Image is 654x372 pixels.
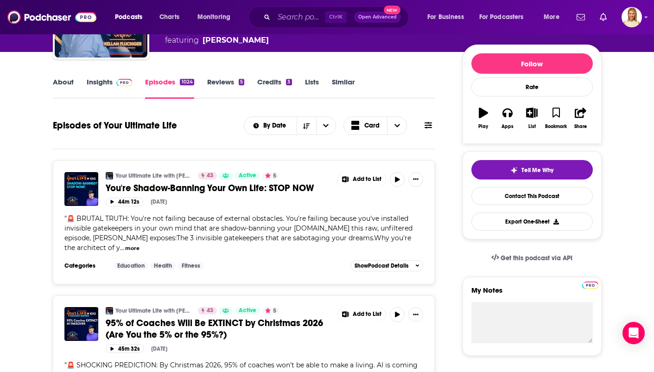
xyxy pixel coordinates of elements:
[471,77,593,96] div: Rate
[484,247,580,269] a: Get this podcast via API
[338,172,386,187] button: Show More Button
[150,262,176,269] a: Health
[573,9,589,25] a: Show notifications dropdown
[338,307,386,322] button: Show More Button
[53,120,177,131] h1: Episodes of Your Ultimate Life
[358,15,397,19] span: Open Advanced
[197,11,230,24] span: Monitoring
[545,124,567,129] div: Bookmark
[471,187,593,205] a: Contact This Podcast
[582,282,598,289] img: Podchaser Pro
[198,172,217,180] a: 43
[568,102,592,135] button: Share
[257,77,292,99] a: Credits3
[544,102,568,135] button: Bookmark
[239,306,256,315] span: Active
[325,11,347,23] span: Ctrl K
[501,254,572,262] span: Get this podcast via API
[153,10,185,25] a: Charts
[408,307,423,322] button: Show More Button
[165,24,315,46] div: An podcast
[528,124,536,129] div: List
[537,10,571,25] button: open menu
[235,307,260,314] a: Active
[106,344,144,353] button: 45m 32s
[495,102,520,135] button: Apps
[479,11,524,24] span: For Podcasters
[521,167,553,174] span: Tell Me Why
[408,172,423,187] button: Show More Button
[159,11,179,24] span: Charts
[286,79,292,85] div: 3
[350,260,424,271] button: ShowPodcast Details
[151,346,167,352] div: [DATE]
[354,12,401,23] button: Open AdvancedNew
[257,6,418,28] div: Search podcasts, credits, & more...
[355,263,408,269] span: Show Podcast Details
[622,7,642,27] button: Show profile menu
[106,317,331,340] a: 95% of Coaches Will Be EXTINCT by Christmas 2026 (Are You the 5% or the 95%?)
[332,77,355,99] a: Similar
[87,77,133,99] a: InsightsPodchaser Pro
[115,307,192,314] a: Your Ultimate Life with [PERSON_NAME]
[116,79,133,86] img: Podchaser Pro
[596,9,610,25] a: Show notifications dropdown
[343,116,407,135] h2: Choose View
[106,317,323,340] span: 95% of Coaches Will Be EXTINCT by Christmas 2026 (Are You the 5% or the 95%?)
[544,11,559,24] span: More
[106,198,143,206] button: 44m 12s
[471,212,593,231] button: Export One-Sheet
[115,11,142,24] span: Podcasts
[622,322,645,344] div: Open Intercom Messenger
[115,172,192,180] a: Your Ultimate Life with [PERSON_NAME]
[106,172,113,180] img: Your Ultimate Life with Kellan Fluckiger
[262,172,279,180] button: 5
[384,6,400,14] span: New
[364,122,380,129] span: Card
[145,77,194,99] a: Episodes1024
[180,79,194,85] div: 1024
[239,79,244,85] div: 5
[622,7,642,27] span: Logged in as leannebush
[120,244,124,252] span: ...
[574,124,587,129] div: Share
[427,11,464,24] span: For Business
[353,176,381,183] span: Add to List
[114,262,148,269] a: Education
[471,160,593,180] button: tell me why sparkleTell Me Why
[471,102,495,135] button: Play
[64,262,106,269] h3: Categories
[198,307,217,314] a: 43
[262,307,279,314] button: 5
[106,307,113,314] img: Your Ultimate Life with Kellan Fluckiger
[191,10,242,25] button: open menu
[274,10,325,25] input: Search podcasts, credits, & more...
[471,286,593,302] label: My Notes
[520,102,544,135] button: List
[235,172,260,180] a: Active
[106,182,331,194] a: You're Shadow-Banning Your Own Life: STOP NOW
[178,262,204,269] a: Fitness
[125,244,140,252] button: more
[53,77,74,99] a: About
[106,182,314,194] span: You're Shadow-Banning Your Own Life: STOP NOW
[239,171,256,180] span: Active
[316,117,336,135] button: open menu
[502,124,514,129] div: Apps
[64,172,98,206] img: You're Shadow-Banning Your Own Life: STOP NOW
[471,53,593,74] button: Follow
[478,124,488,129] div: Play
[7,8,96,26] a: Podchaser - Follow, Share and Rate Podcasts
[207,171,213,180] span: 43
[244,116,336,135] h2: Choose List sort
[151,199,167,205] div: [DATE]
[244,122,297,129] button: open menu
[207,306,213,315] span: 43
[510,167,518,174] img: tell me why sparkle
[203,35,269,46] a: Kellan Fluckiger
[305,77,319,99] a: Lists
[421,10,476,25] button: open menu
